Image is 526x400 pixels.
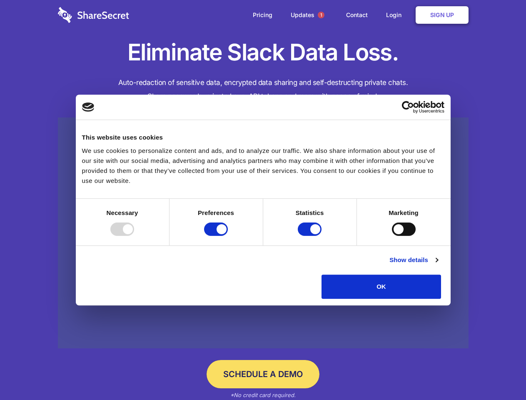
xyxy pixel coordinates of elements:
a: Contact [338,2,376,28]
a: Usercentrics Cookiebot - opens in a new window [371,101,444,113]
strong: Necessary [107,209,138,216]
img: logo-wordmark-white-trans-d4663122ce5f474addd5e946df7df03e33cb6a1c49d2221995e7729f52c070b2.svg [58,7,129,23]
div: This website uses cookies [82,132,444,142]
button: OK [322,275,441,299]
strong: Marketing [389,209,419,216]
h1: Eliminate Slack Data Loss. [58,37,469,67]
a: Show details [389,255,438,265]
span: 1 [318,12,324,18]
div: We use cookies to personalize content and ads, and to analyze our traffic. We also share informat... [82,146,444,186]
a: Schedule a Demo [207,360,319,388]
img: logo [82,102,95,112]
a: Wistia video thumbnail [58,117,469,349]
a: Sign Up [416,6,469,24]
h4: Auto-redaction of sensitive data, encrypted data sharing and self-destructing private chats. Shar... [58,76,469,103]
em: *No credit card required. [230,392,296,398]
strong: Statistics [296,209,324,216]
a: Pricing [244,2,281,28]
strong: Preferences [198,209,234,216]
a: Login [378,2,414,28]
